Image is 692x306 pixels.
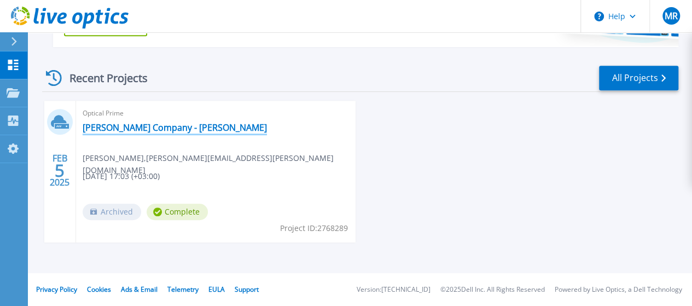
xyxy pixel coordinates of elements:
span: [DATE] 17:03 (+03:00) [83,170,160,182]
a: [PERSON_NAME] Company - [PERSON_NAME] [83,122,267,133]
li: Version: [TECHNICAL_ID] [357,286,431,293]
li: Powered by Live Optics, a Dell Technology [555,286,682,293]
a: Privacy Policy [36,285,77,294]
span: MR [664,11,677,20]
div: FEB 2025 [49,151,70,190]
span: [PERSON_NAME] , [PERSON_NAME][EMAIL_ADDRESS][PERSON_NAME][DOMAIN_NAME] [83,152,356,176]
li: © 2025 Dell Inc. All Rights Reserved [440,286,545,293]
a: EULA [208,285,225,294]
a: Support [235,285,259,294]
a: Ads & Email [121,285,158,294]
span: Archived [83,204,141,220]
a: Telemetry [167,285,199,294]
span: Optical Prime [83,107,350,119]
span: 5 [55,166,65,175]
span: Complete [147,204,208,220]
a: All Projects [599,66,678,90]
div: Recent Projects [42,65,162,91]
span: Project ID: 2768289 [280,222,347,234]
a: Cookies [87,285,111,294]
